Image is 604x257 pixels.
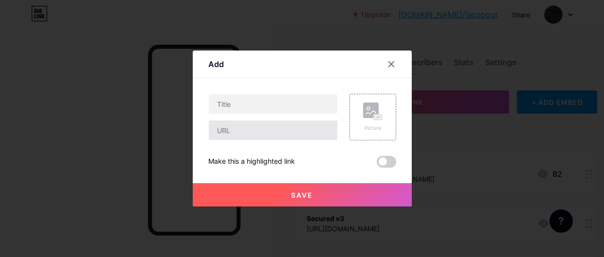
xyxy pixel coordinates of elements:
span: Save [291,191,313,199]
button: Save [193,183,412,206]
input: URL [209,120,337,140]
div: Make this a highlighted link [208,156,295,168]
div: Picture [363,124,383,132]
input: Title [209,94,337,114]
div: Add [208,58,224,70]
